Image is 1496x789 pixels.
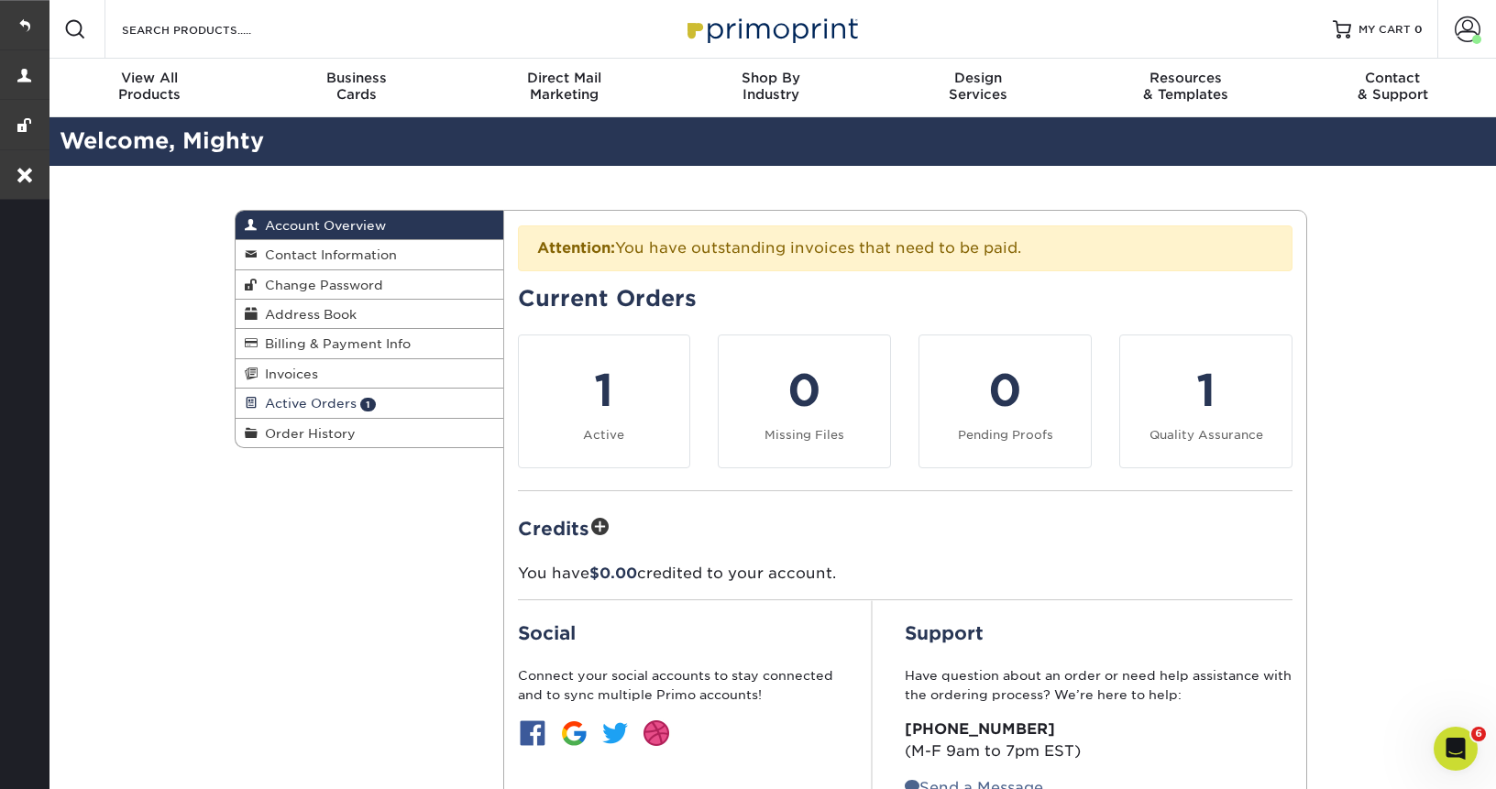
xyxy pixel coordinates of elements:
a: Change Password [236,270,503,300]
div: Services [874,70,1082,103]
a: BusinessCards [253,59,460,117]
p: Have question about an order or need help assistance with the ordering process? We’re here to help: [905,666,1292,704]
h2: Current Orders [518,286,1293,312]
div: You have outstanding invoices that need to be paid. [518,225,1293,271]
span: $0.00 [589,564,637,582]
p: Connect your social accounts to stay connected and to sync multiple Primo accounts! [518,666,839,704]
a: Direct MailMarketing [460,59,667,117]
img: btn-facebook.jpg [518,718,547,748]
span: 1 [360,398,376,411]
span: Contact Information [258,247,397,262]
a: Billing & Payment Info [236,329,503,358]
div: Industry [667,70,874,103]
div: Cards [253,70,460,103]
div: 0 [930,357,1080,423]
span: MY CART [1358,22,1411,38]
strong: [PHONE_NUMBER] [905,720,1055,738]
h2: Social [518,622,839,644]
div: Marketing [460,70,667,103]
a: View AllProducts [46,59,253,117]
div: 1 [1131,357,1281,423]
span: Active Orders [258,396,357,411]
input: SEARCH PRODUCTS..... [120,18,299,40]
span: Design [874,70,1082,86]
a: Resources& Templates [1082,59,1289,117]
a: Address Book [236,300,503,329]
iframe: Intercom live chat [1434,727,1478,771]
a: Invoices [236,359,503,389]
p: You have credited to your account. [518,563,1293,585]
img: btn-google.jpg [559,718,588,748]
span: Invoices [258,367,318,381]
span: Account Overview [258,218,386,233]
h2: Support [905,622,1292,644]
a: 1 Quality Assurance [1119,334,1292,468]
span: 6 [1471,727,1486,741]
span: 0 [1414,23,1423,36]
a: 1 Active [518,334,691,468]
a: 0 Pending Proofs [918,334,1092,468]
a: Shop ByIndustry [667,59,874,117]
span: Direct Mail [460,70,667,86]
p: (M-F 9am to 7pm EST) [905,718,1292,762]
a: 0 Missing Files [718,334,891,468]
a: DesignServices [874,59,1082,117]
a: Order History [236,419,503,447]
span: Billing & Payment Info [258,336,411,351]
span: View All [46,70,253,86]
small: Quality Assurance [1149,428,1263,442]
small: Active [583,428,624,442]
span: Change Password [258,278,383,292]
h2: Credits [518,513,1293,542]
div: Products [46,70,253,103]
a: Contact Information [236,240,503,269]
span: Shop By [667,70,874,86]
small: Pending Proofs [958,428,1053,442]
small: Missing Files [764,428,844,442]
img: btn-dribbble.jpg [642,718,671,748]
div: & Templates [1082,70,1289,103]
strong: Attention: [537,239,615,257]
span: Business [253,70,460,86]
a: Account Overview [236,211,503,240]
div: 1 [530,357,679,423]
span: Contact [1289,70,1496,86]
h2: Welcome, Mighty [46,125,1496,159]
div: & Support [1289,70,1496,103]
div: 0 [730,357,879,423]
iframe: Google Customer Reviews [5,733,156,783]
span: Resources [1082,70,1289,86]
img: btn-twitter.jpg [600,718,630,748]
img: Primoprint [679,9,863,49]
span: Order History [258,426,356,441]
a: Contact& Support [1289,59,1496,117]
span: Address Book [258,307,357,322]
a: Active Orders 1 [236,389,503,418]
